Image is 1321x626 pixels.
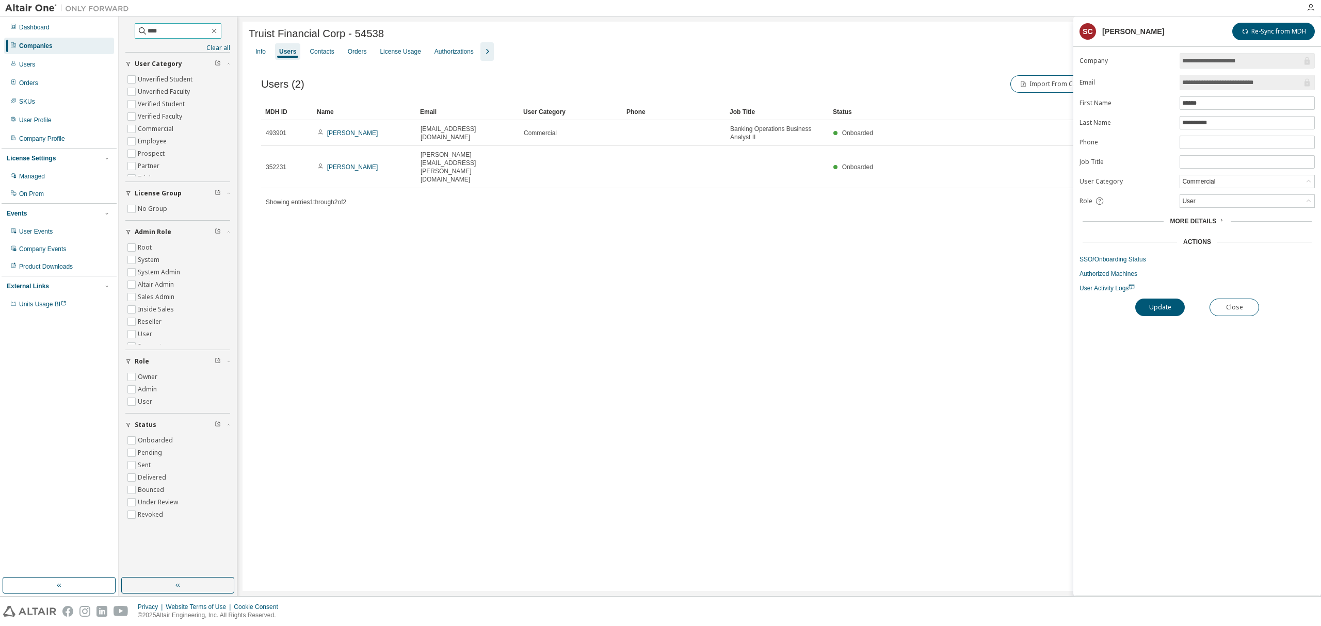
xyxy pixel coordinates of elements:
[7,209,27,218] div: Events
[730,125,824,141] span: Banking Operations Business Analyst II
[420,104,515,120] div: Email
[1180,175,1314,188] div: Commercial
[421,125,514,141] span: [EMAIL_ADDRESS][DOMAIN_NAME]
[842,163,873,171] span: Onboarded
[19,60,35,69] div: Users
[1170,218,1216,225] span: More Details
[1080,99,1173,107] label: First Name
[249,28,384,40] span: Truist Financial Corp - 54538
[125,221,230,243] button: Admin Role
[1080,138,1173,146] label: Phone
[135,189,182,197] span: License Group
[138,98,187,110] label: Verified Student
[19,190,44,198] div: On Prem
[135,60,182,68] span: User Category
[234,603,284,611] div: Cookie Consent
[215,421,221,429] span: Clear filter
[138,434,175,447] label: Onboarded
[421,151,514,184] span: [PERSON_NAME][EMAIL_ADDRESS][PERSON_NAME][DOMAIN_NAME]
[138,328,154,340] label: User
[138,611,284,620] p: © 2025 Altair Engineering, Inc. All Rights Reserved.
[1232,23,1315,40] button: Re-Sync from MDH
[19,97,35,106] div: SKUs
[19,135,65,143] div: Company Profile
[135,228,171,236] span: Admin Role
[138,291,176,303] label: Sales Admin
[1080,255,1315,263] a: SSO/Onboarding Status
[138,203,169,215] label: No Group
[138,241,154,254] label: Root
[1010,75,1089,93] button: Import From CSV
[138,340,164,353] label: Support
[327,129,378,137] a: [PERSON_NAME]
[7,154,56,162] div: License Settings
[215,357,221,366] span: Clear filter
[135,357,149,366] span: Role
[310,47,334,56] div: Contacts
[380,47,421,56] div: License Usage
[79,606,90,617] img: instagram.svg
[19,172,45,180] div: Managed
[125,350,230,373] button: Role
[19,301,67,308] span: Units Usage BI
[3,606,56,617] img: altair_logo.svg
[138,135,169,147] label: Employee
[138,316,164,328] label: Reseller
[1080,119,1173,127] label: Last Name
[138,603,166,611] div: Privacy
[1210,299,1259,316] button: Close
[138,471,168,484] label: Delivered
[1102,27,1165,36] div: [PERSON_NAME]
[7,282,49,290] div: External Links
[626,104,721,120] div: Phone
[125,414,230,436] button: Status
[1135,299,1185,316] button: Update
[266,199,346,206] span: Showing entries 1 through 2 of 2
[138,278,176,291] label: Altair Admin
[138,172,153,185] label: Trial
[138,447,164,459] label: Pending
[1080,78,1173,87] label: Email
[215,228,221,236] span: Clear filter
[1180,195,1314,207] div: User
[19,79,38,87] div: Orders
[138,86,192,98] label: Unverified Faculty
[833,104,1235,120] div: Status
[138,508,165,521] label: Revoked
[138,254,162,266] label: System
[138,73,195,86] label: Unverified Student
[138,496,180,508] label: Under Review
[1080,270,1315,278] a: Authorized Machines
[125,53,230,75] button: User Category
[524,129,557,137] span: Commercial
[125,182,230,205] button: License Group
[19,23,50,31] div: Dashboard
[1181,176,1217,187] div: Commercial
[215,60,221,68] span: Clear filter
[261,78,304,90] span: Users (2)
[135,421,156,429] span: Status
[1080,158,1173,166] label: Job Title
[1080,177,1173,186] label: User Category
[266,129,286,137] span: 493901
[1080,23,1096,40] div: SC
[1183,238,1211,246] div: Actions
[138,484,166,496] label: Bounced
[1080,57,1173,65] label: Company
[138,371,159,383] label: Owner
[125,44,230,52] a: Clear all
[19,245,66,253] div: Company Events
[5,3,134,13] img: Altair One
[19,116,52,124] div: User Profile
[317,104,412,120] div: Name
[138,396,154,408] label: User
[265,104,309,120] div: MDH ID
[62,606,73,617] img: facebook.svg
[255,47,266,56] div: Info
[215,189,221,197] span: Clear filter
[348,47,367,56] div: Orders
[138,123,175,135] label: Commercial
[19,42,53,50] div: Companies
[1181,195,1197,207] div: User
[327,163,378,171] a: [PERSON_NAME]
